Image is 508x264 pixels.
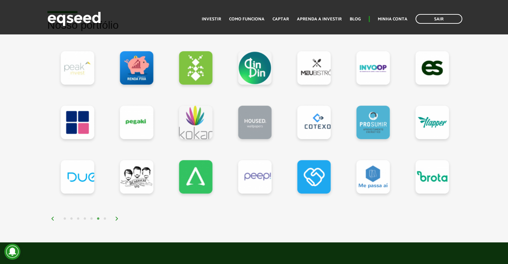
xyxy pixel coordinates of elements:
button: 4 of 3 [81,216,88,222]
a: Pegaki [120,106,153,139]
a: Meu Bistrô [297,51,331,85]
a: 3Cariocas [120,160,153,193]
a: Contraktor [297,160,331,193]
a: Mutual [61,106,94,139]
a: Captar [273,17,289,21]
button: 5 of 3 [88,216,95,222]
a: Minha conta [378,17,407,21]
a: Peepi [238,160,272,193]
button: 3 of 3 [75,216,81,222]
img: EqSeed [47,10,101,28]
a: Me Passa Aí [356,160,390,193]
a: EqSeed [415,51,449,85]
a: Allugator [179,160,212,193]
button: 1 of 3 [61,216,68,222]
a: Invoop [356,51,390,85]
button: 2 of 3 [68,216,75,222]
a: App Renda Fixa [120,51,153,85]
a: Aprenda a investir [297,17,342,21]
a: Due Laser [61,160,94,193]
a: Como funciona [229,17,265,21]
button: 7 of 3 [102,216,108,222]
a: Investir [202,17,221,21]
a: GreenAnt [179,51,212,85]
img: arrow%20right.svg [115,217,119,221]
a: Kokar [179,106,212,139]
a: DinDin [238,51,272,85]
a: Sair [415,14,462,24]
a: Prosumir [356,106,390,139]
button: 6 of 3 [95,216,102,222]
img: arrow%20left.svg [51,217,55,221]
a: Peak Invest [61,51,94,85]
a: Flapper [415,106,449,139]
a: Blog [350,17,361,21]
a: Housed [238,106,272,139]
a: Brota Company [415,160,449,193]
a: Cotexo [297,106,331,139]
